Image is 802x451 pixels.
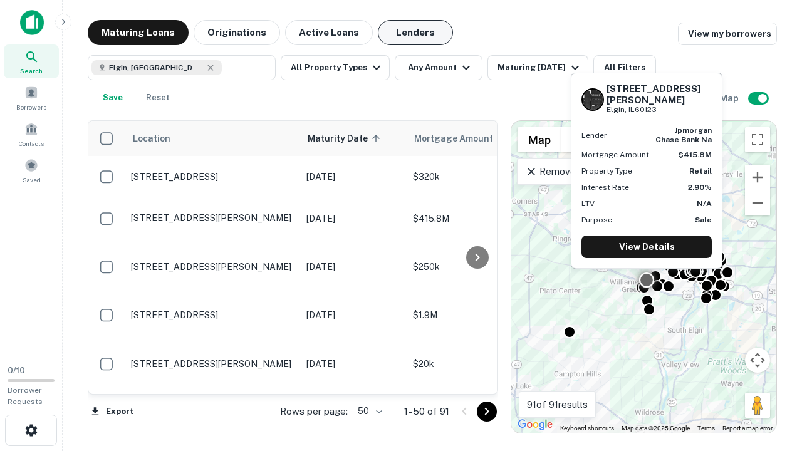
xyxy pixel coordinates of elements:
[581,130,607,141] p: Lender
[300,121,407,156] th: Maturity Date
[607,104,712,116] p: Elgin, IL60123
[593,55,656,80] button: All Filters
[353,402,384,420] div: 50
[695,215,712,224] strong: Sale
[131,212,294,224] p: [STREET_ADDRESS][PERSON_NAME]
[413,170,538,184] p: $320k
[697,199,712,208] strong: N/A
[413,212,538,225] p: $415.8M
[285,20,373,45] button: Active Loans
[414,131,509,146] span: Mortgage Amount
[131,309,294,321] p: [STREET_ADDRESS]
[679,150,712,159] strong: $415.8M
[745,165,770,190] button: Zoom in
[131,358,294,370] p: [STREET_ADDRESS][PERSON_NAME]
[413,357,538,371] p: $20k
[8,366,25,375] span: 0 / 10
[16,102,46,112] span: Borrowers
[4,117,59,151] a: Contacts
[581,165,632,177] p: Property Type
[23,175,41,185] span: Saved
[697,425,715,432] a: Terms
[622,425,690,432] span: Map data ©2025 Google
[518,127,561,152] button: Show street map
[395,55,482,80] button: Any Amount
[497,60,583,75] div: Maturing [DATE]
[306,260,400,274] p: [DATE]
[125,121,300,156] th: Location
[581,149,649,160] p: Mortgage Amount
[487,55,588,80] button: Maturing [DATE]
[745,127,770,152] button: Toggle fullscreen view
[109,62,203,73] span: Elgin, [GEOGRAPHIC_DATA], [GEOGRAPHIC_DATA]
[477,402,497,422] button: Go to next page
[4,153,59,187] a: Saved
[404,404,449,419] p: 1–50 of 91
[306,170,400,184] p: [DATE]
[413,260,538,274] p: $250k
[581,236,712,258] a: View Details
[607,83,712,106] h6: [STREET_ADDRESS][PERSON_NAME]
[20,10,44,35] img: capitalize-icon.png
[20,66,43,76] span: Search
[306,308,400,322] p: [DATE]
[581,182,629,193] p: Interest Rate
[280,404,348,419] p: Rows per page:
[8,386,43,406] span: Borrower Requests
[514,417,556,433] img: Google
[19,138,44,148] span: Contacts
[581,214,612,225] p: Purpose
[132,131,170,146] span: Location
[131,261,294,272] p: [STREET_ADDRESS][PERSON_NAME]
[689,167,712,175] strong: Retail
[413,308,538,322] p: $1.9M
[4,44,59,78] a: Search
[88,402,137,421] button: Export
[722,425,773,432] a: Report a map error
[655,126,712,143] strong: jpmorgan chase bank na
[527,397,588,412] p: 91 of 91 results
[581,198,595,209] p: LTV
[561,127,623,152] button: Show satellite imagery
[678,23,777,45] a: View my borrowers
[514,417,556,433] a: Open this area in Google Maps (opens a new window)
[138,85,178,110] button: Reset
[745,190,770,215] button: Zoom out
[88,20,189,45] button: Maturing Loans
[525,164,618,179] p: Remove Boundary
[688,183,712,192] strong: 2.90%
[511,121,776,433] div: 0 0
[378,20,453,45] button: Lenders
[281,55,390,80] button: All Property Types
[739,351,802,411] iframe: Chat Widget
[131,171,294,182] p: [STREET_ADDRESS]
[306,357,400,371] p: [DATE]
[93,85,133,110] button: Save your search to get updates of matches that match your search criteria.
[308,131,384,146] span: Maturity Date
[560,424,614,433] button: Keyboard shortcuts
[4,81,59,115] a: Borrowers
[194,20,280,45] button: Originations
[306,212,400,225] p: [DATE]
[407,121,544,156] th: Mortgage Amount
[745,348,770,373] button: Map camera controls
